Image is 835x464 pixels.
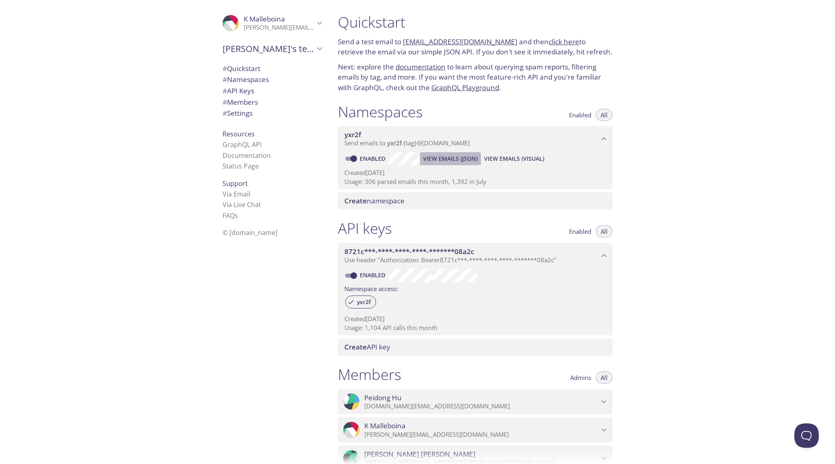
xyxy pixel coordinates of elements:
[344,196,405,205] span: namespace
[359,271,389,279] a: Enabled
[364,421,406,430] span: K Malleboina
[431,83,499,92] a: GraphQL Playground
[338,417,612,442] div: K Malleboina
[223,97,227,107] span: #
[216,10,328,37] div: K Malleboina
[216,63,328,74] div: Quickstart
[223,200,261,209] a: Via Live Chat
[794,423,819,448] iframe: Help Scout Beacon - Open
[338,126,612,151] div: yxr2f namespace
[223,108,227,118] span: #
[364,450,476,459] span: [PERSON_NAME] [PERSON_NAME]
[223,179,248,188] span: Support
[223,75,269,84] span: Namespaces
[223,211,238,220] a: FAQ
[359,155,389,162] a: Enabled
[223,43,314,54] span: [PERSON_NAME]'s team
[338,192,612,209] div: Create namespace
[338,219,392,237] h1: API keys
[420,152,481,165] button: View Emails (JSON)
[364,393,402,402] span: Peidong Hu
[338,62,612,93] p: Next: explore the to learn about querying spam reports, filtering emails by tag, and more. If you...
[216,97,328,108] div: Members
[223,86,254,95] span: API Keys
[344,139,470,147] span: Send emails to . {tag} @[DOMAIN_NAME]
[235,211,238,220] span: s
[344,342,367,352] span: Create
[423,154,478,164] span: View Emails (JSON)
[223,140,262,149] a: GraphQL API
[344,342,390,352] span: API key
[338,389,612,414] div: Peidong Hu
[396,62,446,71] a: documentation
[223,97,258,107] span: Members
[344,324,606,332] p: Usage: 1,104 API calls this month
[223,64,260,73] span: Quickstart
[364,431,599,439] p: [PERSON_NAME][EMAIL_ADDRESS][DOMAIN_NAME]
[564,225,596,237] button: Enabled
[338,37,612,57] p: Send a test email to and then to retrieve the email via our simple JSON API. If you don't see it ...
[344,196,367,205] span: Create
[223,190,250,199] a: Via Email
[484,154,544,164] span: View Emails (Visual)
[216,38,328,59] div: Peidong's team
[223,129,255,138] span: Resources
[549,37,579,46] a: click here
[344,168,606,177] p: Created [DATE]
[596,225,612,237] button: All
[338,13,612,31] h1: Quickstart
[223,228,277,237] span: © [DOMAIN_NAME]
[344,282,398,294] label: Namespace access:
[223,64,227,73] span: #
[564,109,596,121] button: Enabled
[223,86,227,95] span: #
[344,315,606,323] p: Created [DATE]
[338,339,612,356] div: Create API Key
[345,296,376,309] div: yxr2f
[387,139,402,147] span: yxr2f
[565,371,596,384] button: Admins
[223,151,271,160] a: Documentation
[216,85,328,97] div: API Keys
[352,298,376,306] span: yxr2f
[596,371,612,384] button: All
[223,162,259,170] a: Status Page
[216,74,328,85] div: Namespaces
[216,108,328,119] div: Team Settings
[344,177,606,186] p: Usage: 306 parsed emails this month, 1,392 in July
[244,24,314,32] p: [PERSON_NAME][EMAIL_ADDRESS][DOMAIN_NAME]
[481,152,547,165] button: View Emails (Visual)
[338,103,423,121] h1: Namespaces
[223,75,227,84] span: #
[344,130,361,139] span: yxr2f
[364,402,599,410] p: [DOMAIN_NAME][EMAIL_ADDRESS][DOMAIN_NAME]
[338,365,401,384] h1: Members
[403,37,517,46] a: [EMAIL_ADDRESS][DOMAIN_NAME]
[223,108,253,118] span: Settings
[244,14,285,24] span: K Malleboina
[596,109,612,121] button: All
